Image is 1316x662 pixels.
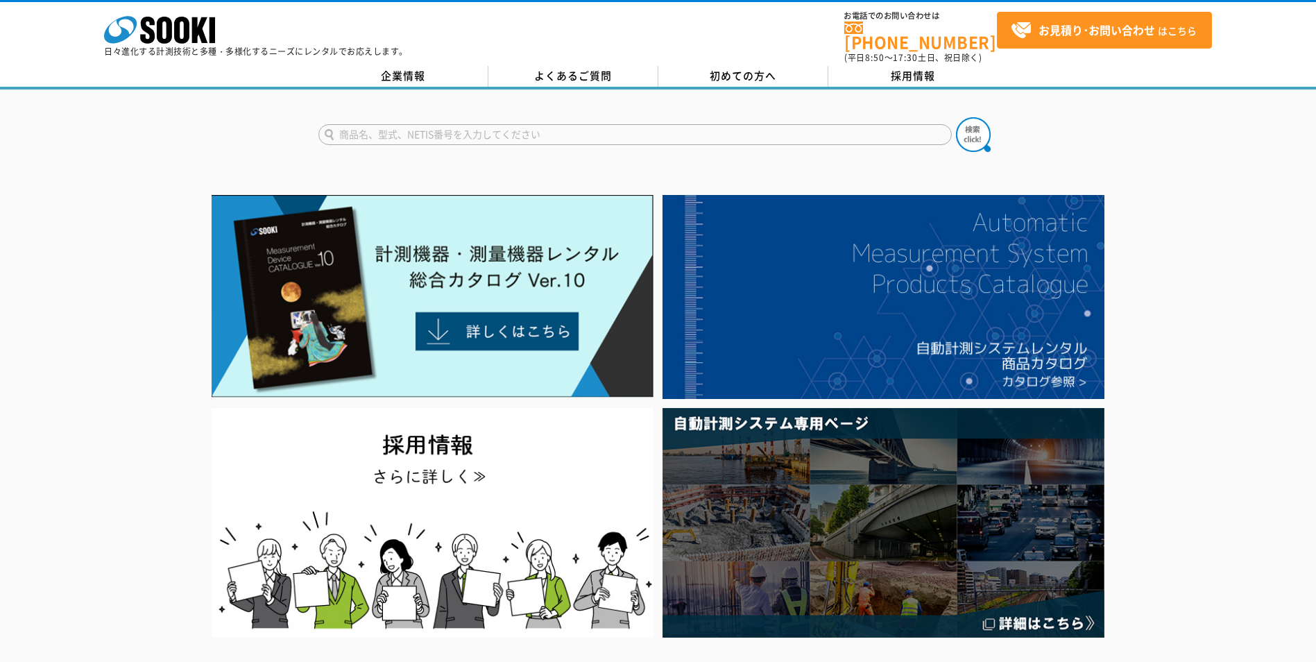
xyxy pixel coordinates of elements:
a: 初めての方へ [658,66,828,87]
img: btn_search.png [956,117,991,152]
img: 自動計測システムカタログ [663,195,1104,399]
span: 17:30 [893,51,918,64]
a: よくあるご質問 [488,66,658,87]
img: Catalog Ver10 [212,195,653,398]
span: (平日 ～ 土日、祝日除く) [844,51,982,64]
a: [PHONE_NUMBER] [844,22,997,50]
img: 自動計測システム専用ページ [663,408,1104,638]
p: 日々進化する計測技術と多種・多様化するニーズにレンタルでお応えします。 [104,47,408,56]
a: お見積り･お問い合わせはこちら [997,12,1212,49]
a: 企業情報 [318,66,488,87]
img: SOOKI recruit [212,408,653,638]
strong: お見積り･お問い合わせ [1039,22,1155,38]
span: お電話でのお問い合わせは [844,12,997,20]
span: 初めての方へ [710,68,776,83]
a: 採用情報 [828,66,998,87]
span: 8:50 [865,51,885,64]
input: 商品名、型式、NETIS番号を入力してください [318,124,952,145]
span: はこちら [1011,20,1197,41]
